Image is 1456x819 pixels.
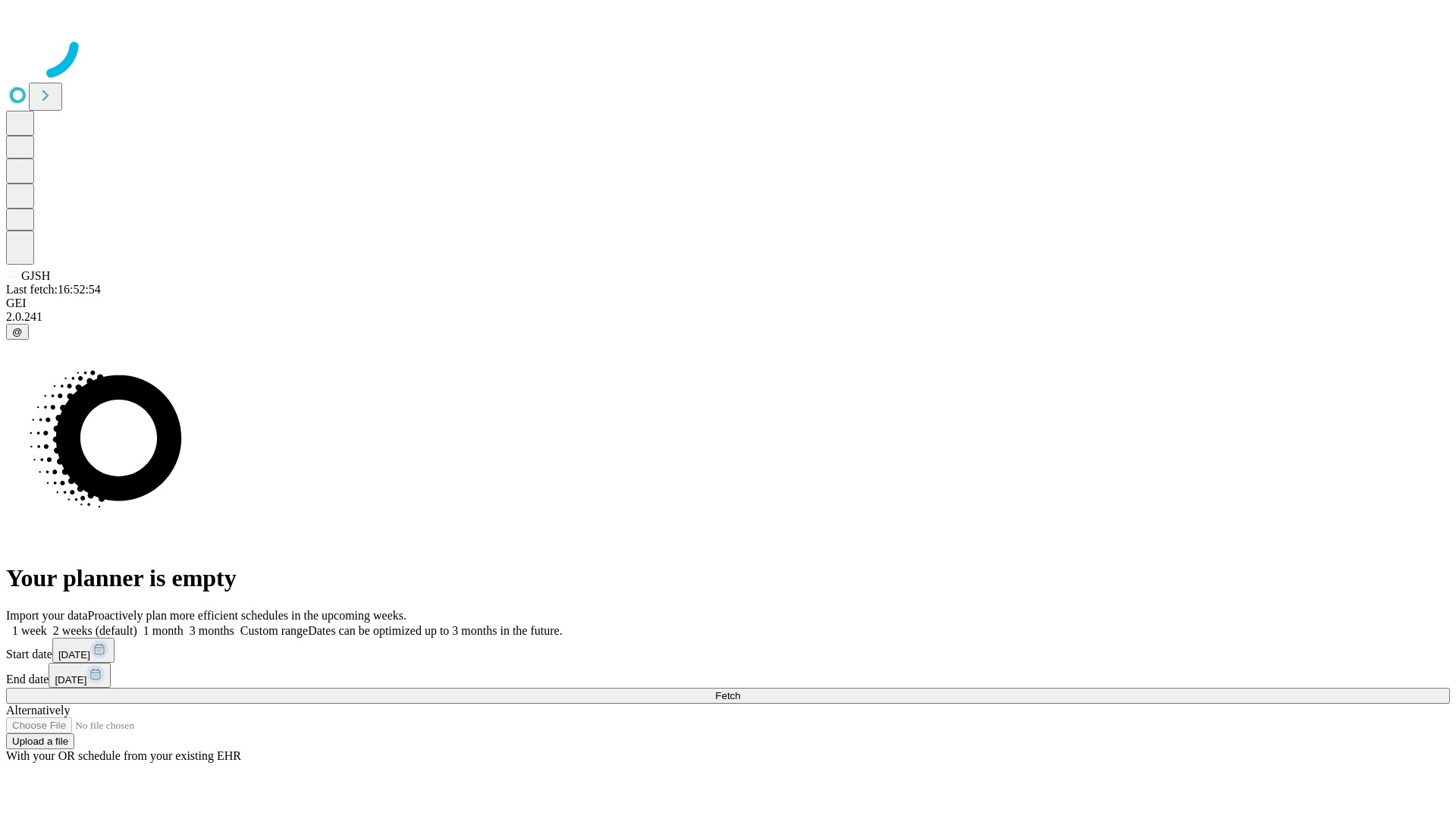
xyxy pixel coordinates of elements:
[49,663,111,688] button: [DATE]
[6,283,101,296] span: Last fetch: 16:52:54
[6,297,1450,310] div: GEI
[240,624,308,637] span: Custom range
[143,624,184,637] span: 1 month
[53,624,137,637] span: 2 weeks (default)
[6,663,1450,688] div: End date
[6,688,1450,704] button: Fetch
[6,733,74,749] button: Upload a file
[21,269,50,282] span: GJSH
[6,310,1450,324] div: 2.0.241
[715,690,740,701] span: Fetch
[12,326,23,337] span: @
[12,624,47,637] span: 1 week
[308,624,562,637] span: Dates can be optimized up to 3 months in the future.
[6,609,88,622] span: Import your data
[52,638,115,663] button: [DATE]
[6,564,1450,592] h1: Your planner is empty
[6,638,1450,663] div: Start date
[6,749,241,762] span: With your OR schedule from your existing EHR
[6,324,29,340] button: @
[88,609,406,622] span: Proactively plan more efficient schedules in the upcoming weeks.
[55,674,86,686] span: [DATE]
[190,624,234,637] span: 3 months
[58,649,90,661] span: [DATE]
[6,704,70,717] span: Alternatively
